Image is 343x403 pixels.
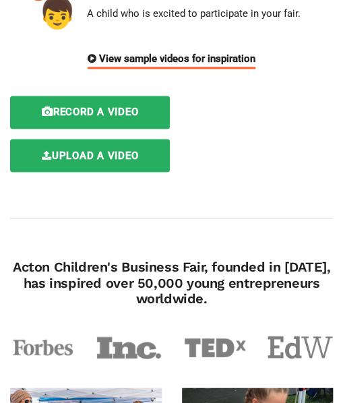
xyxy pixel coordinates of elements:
[88,51,255,69] div: View sample videos for inspiration
[182,334,247,361] img: tedx-13a865a45376fdabb197df72506254416b52198507f0d7e8a0b1bf7ecf255dd6.png
[268,336,333,359] img: educationweek-b44e3a78a0cc50812acddf996c80439c68a45cffb8f3ee3cd50a8b6969dbcca9.png
[86,6,300,22] div: A child who is excited to participate in your fair.
[10,96,170,129] label: Record a video
[10,334,75,361] img: forbes-fa5d64866bcb1cab5e5385ee4197b3af65bd4ce70a33c46b7494fa0b80b137fa.png
[96,334,161,361] img: inc-ff44fbf6c2e08814d02e9de779f5dfa52292b9cd745a9c9ba490939733b0a811.png
[10,259,333,307] h4: Acton Children's Business Fair, founded in [DATE], has inspired over 50,000 young entrepreneurs w...
[10,139,170,172] label: Upload a video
